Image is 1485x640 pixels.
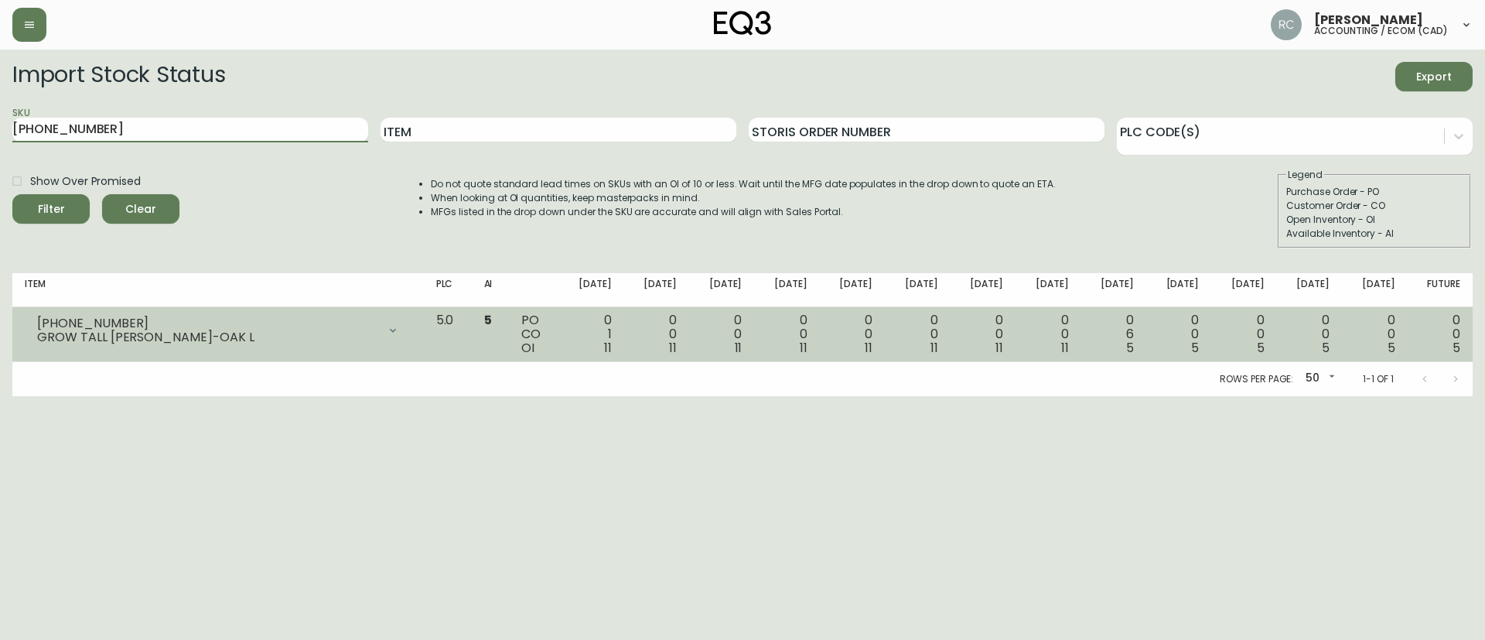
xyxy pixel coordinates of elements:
th: [DATE] [1080,273,1145,307]
h5: accounting / ecom (cad) [1314,26,1448,36]
span: 11 [604,339,612,357]
span: 5 [1453,339,1460,357]
span: 11 [1061,339,1069,357]
div: 0 0 [832,313,872,355]
th: [DATE] [624,273,689,307]
button: Clear [102,194,179,224]
th: Future [1408,273,1473,307]
span: 5 [1191,339,1199,357]
img: logo [714,11,771,36]
span: 5 [1388,339,1395,357]
th: [DATE] [754,273,819,307]
div: [PHONE_NUMBER]GROW TALL [PERSON_NAME]-OAK L [25,313,411,347]
li: Do not quote standard lead times on SKUs with an OI of 10 or less. Wait until the MFG date popula... [431,177,1056,191]
div: Available Inventory - AI [1286,227,1463,241]
th: [DATE] [1211,273,1276,307]
button: Filter [12,194,90,224]
div: 0 0 [1224,313,1264,355]
span: Clear [114,200,167,219]
span: 11 [669,339,677,357]
span: 11 [800,339,807,357]
button: Export [1395,62,1473,91]
div: 0 0 [1159,313,1199,355]
span: 11 [995,339,1003,357]
td: 5.0 [424,307,472,362]
div: Customer Order - CO [1286,199,1463,213]
th: [DATE] [885,273,950,307]
span: 5 [484,311,492,329]
div: 0 0 [1354,313,1395,355]
p: Rows per page: [1220,372,1293,386]
span: 5 [1322,339,1330,357]
p: 1-1 of 1 [1363,372,1394,386]
legend: Legend [1286,168,1324,182]
div: 0 0 [1028,313,1068,355]
div: [PHONE_NUMBER] [37,317,377,330]
div: 0 0 [766,313,807,355]
th: [DATE] [1277,273,1342,307]
span: 11 [930,339,938,357]
th: [DATE] [1342,273,1407,307]
th: [DATE] [1016,273,1080,307]
div: 0 0 [637,313,677,355]
span: 5 [1257,339,1265,357]
th: [DATE] [689,273,754,307]
div: 0 6 [1093,313,1133,355]
span: [PERSON_NAME] [1314,14,1423,26]
div: 0 0 [897,313,937,355]
div: GROW TALL [PERSON_NAME]-OAK L [37,330,377,344]
th: AI [472,273,509,307]
div: Purchase Order - PO [1286,185,1463,199]
th: Item [12,273,424,307]
div: 0 1 [571,313,611,355]
div: PO CO [521,313,546,355]
div: 0 0 [1289,313,1330,355]
span: Export [1408,67,1460,87]
th: PLC [424,273,472,307]
div: 50 [1299,366,1338,392]
span: 5 [1126,339,1134,357]
span: 11 [735,339,742,357]
span: Show Over Promised [30,173,141,190]
div: Open Inventory - OI [1286,213,1463,227]
div: Filter [38,200,65,219]
span: 11 [865,339,872,357]
div: 0 0 [1420,313,1461,355]
img: f4ba4e02bd060be8f1386e3ca455bd0e [1271,9,1302,40]
th: [DATE] [820,273,885,307]
h2: Import Stock Status [12,62,225,91]
li: When looking at OI quantities, keep masterpacks in mind. [431,191,1056,205]
th: [DATE] [951,273,1016,307]
span: OI [521,339,534,357]
th: [DATE] [1146,273,1211,307]
th: [DATE] [558,273,623,307]
div: 0 0 [702,313,742,355]
div: 0 0 [963,313,1003,355]
li: MFGs listed in the drop down under the SKU are accurate and will align with Sales Portal. [431,205,1056,219]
